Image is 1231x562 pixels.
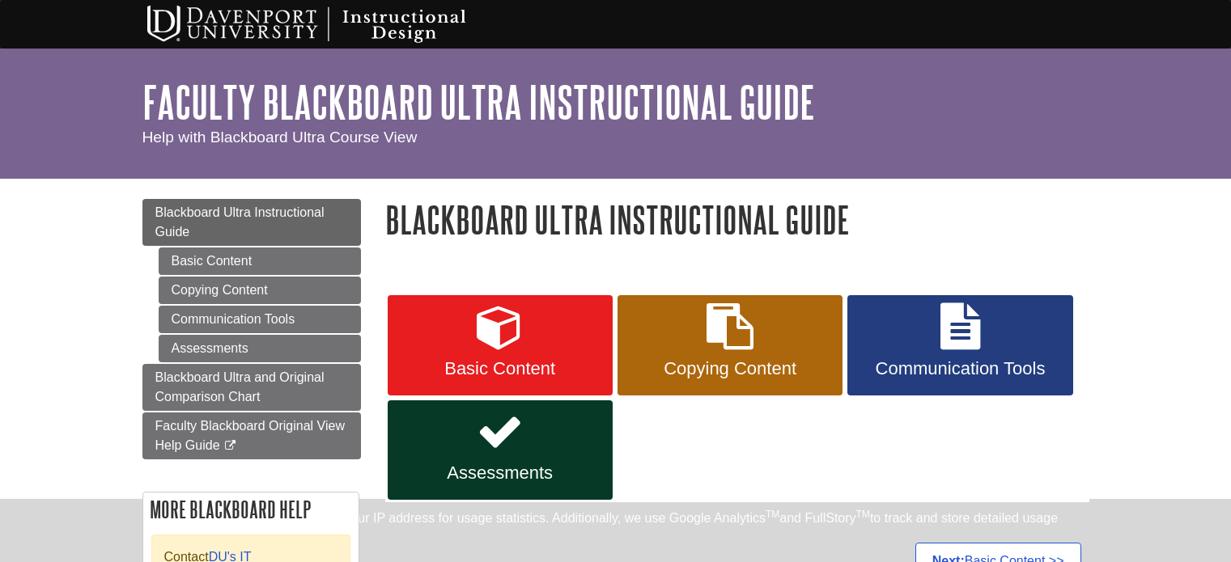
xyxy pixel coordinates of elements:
[142,199,361,246] a: Blackboard Ultra Instructional Guide
[159,306,361,333] a: Communication Tools
[847,295,1072,395] a: Communication Tools
[400,463,601,484] span: Assessments
[143,492,359,526] h2: More Blackboard Help
[400,358,601,379] span: Basic Content
[159,247,361,275] a: Basic Content
[142,77,815,127] a: Faculty Blackboard Ultra Instructional Guide
[155,370,325,404] span: Blackboard Ultra and Original Comparison Chart
[223,441,237,451] i: This link opens in a new window
[388,400,613,501] a: Assessments
[159,277,361,304] a: Copying Content
[134,4,523,44] img: Davenport University Instructional Design
[385,199,1089,240] h1: Blackboard Ultra Instructional Guide
[159,335,361,362] a: Assessments
[142,412,361,459] a: Faculty Blackboard Original View Help Guide
[142,364,361,411] a: Blackboard Ultra and Original Comparison Chart
[860,358,1060,379] span: Communication Tools
[618,295,843,395] a: Copying Content
[155,419,345,452] span: Faculty Blackboard Original View Help Guide
[142,129,418,146] span: Help with Blackboard Ultra Course View
[388,295,613,395] a: Basic Content
[155,205,325,239] span: Blackboard Ultra Instructional Guide
[630,358,830,379] span: Copying Content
